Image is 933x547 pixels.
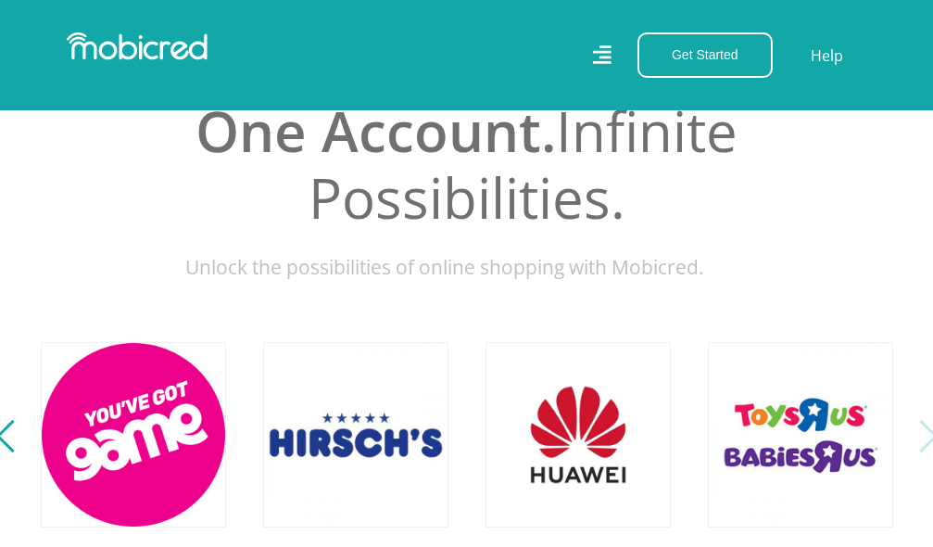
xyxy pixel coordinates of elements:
button: Get Started [637,32,773,78]
a: Help [810,44,844,68]
p: Unlock the possibilities of online shopping with Mobicred. [36,253,898,283]
h2: Infinite Possibilities. [36,97,898,231]
span: One Account. [195,93,556,169]
img: Mobicred [67,32,208,60]
button: Previous [1,416,24,453]
button: Next [910,416,933,453]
